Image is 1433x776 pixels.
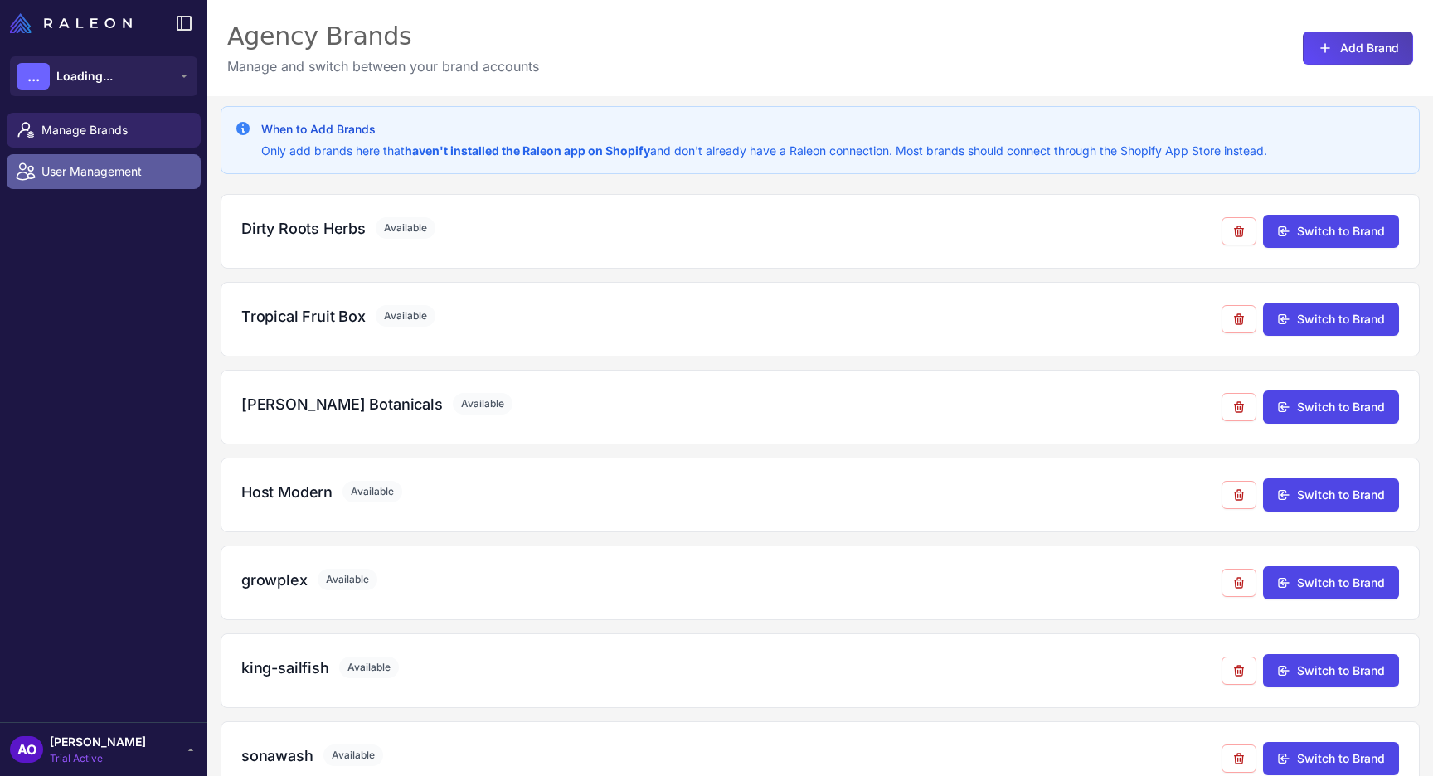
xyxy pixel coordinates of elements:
[342,481,402,502] span: Available
[7,154,201,189] a: User Management
[453,393,512,415] span: Available
[339,657,399,678] span: Available
[261,142,1267,160] p: Only add brands here that and don't already have a Raleon connection. Most brands should connect ...
[10,736,43,763] div: AO
[10,13,132,33] img: Raleon Logo
[1222,393,1256,421] button: Remove from agency
[1222,569,1256,597] button: Remove from agency
[318,569,377,590] span: Available
[1222,305,1256,333] button: Remove from agency
[56,67,113,85] span: Loading...
[7,113,201,148] a: Manage Brands
[1222,744,1256,773] button: Remove from agency
[41,162,187,181] span: User Management
[1263,654,1399,687] button: Switch to Brand
[10,13,138,33] a: Raleon Logo
[405,143,650,158] strong: haven't installed the Raleon app on Shopify
[1263,390,1399,424] button: Switch to Brand
[1263,303,1399,336] button: Switch to Brand
[241,393,443,415] h3: [PERSON_NAME] Botanicals
[323,744,383,766] span: Available
[1222,217,1256,245] button: Remove from agency
[241,744,313,767] h3: sonawash
[241,569,308,591] h3: growplex
[241,657,329,679] h3: king-sailfish
[1263,566,1399,599] button: Switch to Brand
[41,121,187,139] span: Manage Brands
[227,20,539,53] div: Agency Brands
[241,481,333,503] h3: Host Modern
[376,217,435,239] span: Available
[241,305,366,327] h3: Tropical Fruit Box
[1222,481,1256,509] button: Remove from agency
[50,751,146,766] span: Trial Active
[17,63,50,90] div: ...
[376,305,435,327] span: Available
[1263,478,1399,512] button: Switch to Brand
[227,56,539,76] p: Manage and switch between your brand accounts
[1303,32,1413,65] button: Add Brand
[261,120,1267,138] h3: When to Add Brands
[50,733,146,751] span: [PERSON_NAME]
[1263,215,1399,248] button: Switch to Brand
[1263,742,1399,775] button: Switch to Brand
[241,217,366,240] h3: Dirty Roots Herbs
[10,56,197,96] button: ...Loading...
[1222,657,1256,685] button: Remove from agency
